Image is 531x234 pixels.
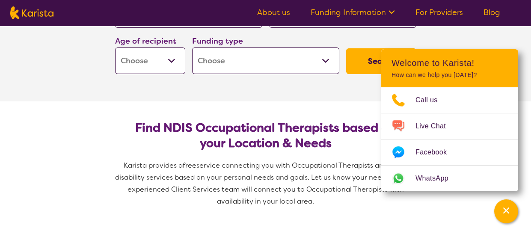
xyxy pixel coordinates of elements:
label: Funding type [192,36,243,46]
a: Funding Information [311,7,395,18]
span: WhatsApp [415,172,459,185]
a: About us [257,7,290,18]
div: Channel Menu [381,49,518,191]
span: Karista provides a [124,161,183,170]
a: Blog [484,7,500,18]
h2: Find NDIS Occupational Therapists based on your Location & Needs [122,120,409,151]
ul: Choose channel [381,87,518,191]
label: Age of recipient [115,36,176,46]
button: Search [346,48,416,74]
span: Live Chat [415,120,456,133]
span: Facebook [415,146,457,159]
span: Call us [415,94,448,107]
a: For Providers [415,7,463,18]
span: free [183,161,196,170]
span: service connecting you with Occupational Therapists and other disability services based on your p... [115,161,418,206]
button: Channel Menu [494,199,518,223]
a: Web link opens in a new tab. [381,166,518,191]
p: How can we help you [DATE]? [392,71,508,79]
img: Karista logo [10,6,53,19]
h2: Welcome to Karista! [392,58,508,68]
